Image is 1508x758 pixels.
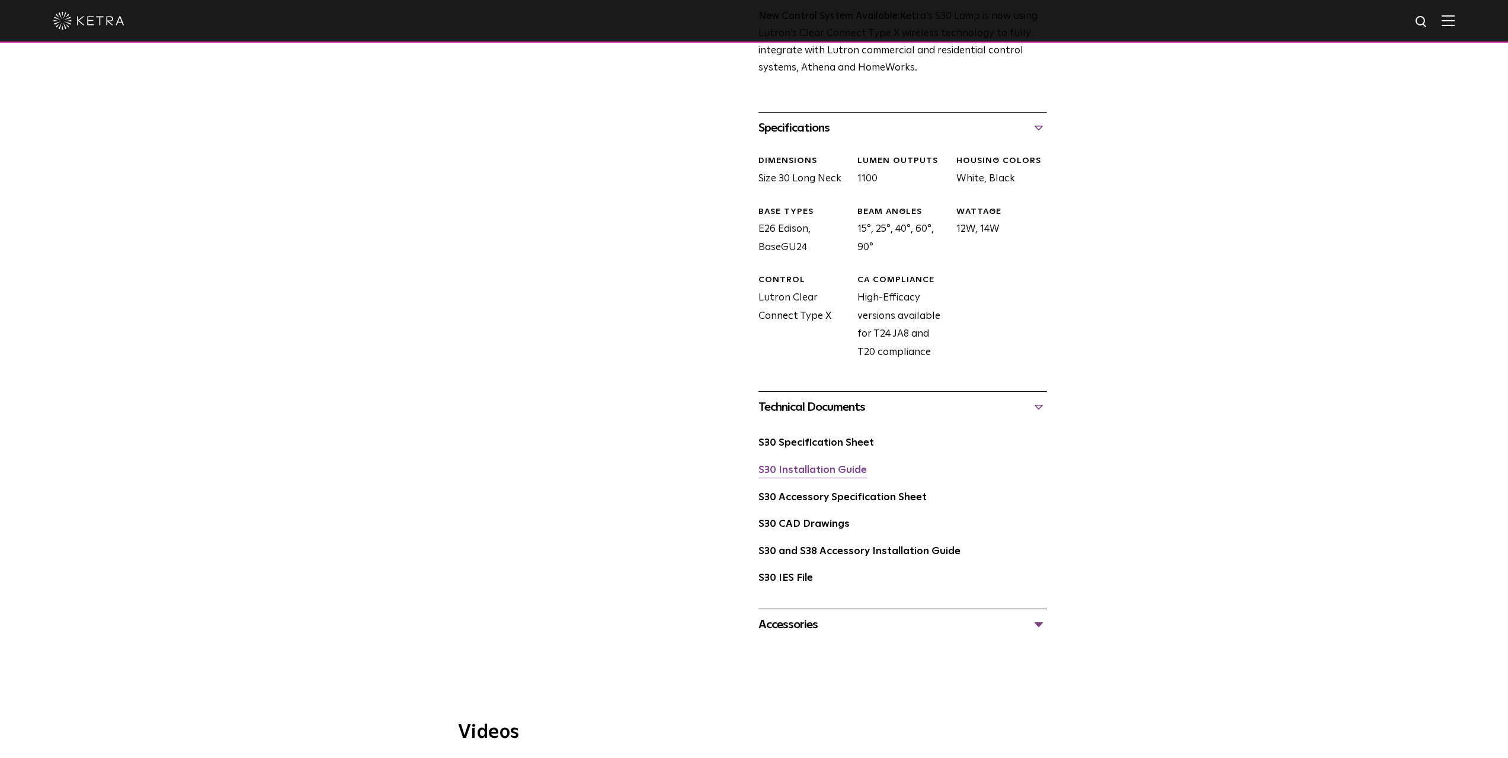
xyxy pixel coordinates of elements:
[758,615,1047,634] div: Accessories
[758,206,849,218] div: BASE TYPES
[53,12,124,30] img: ketra-logo-2019-white
[758,155,849,167] div: DIMENSIONS
[849,274,947,362] div: High-Efficacy versions available for T24 JA8 and T20 compliance
[956,206,1046,218] div: WATTAGE
[750,274,849,362] div: Lutron Clear Connect Type X
[849,206,947,257] div: 15°, 25°, 40°, 60°, 90°
[758,438,874,448] a: S30 Specification Sheet
[750,206,849,257] div: E26 Edison, BaseGU24
[758,492,927,503] a: S30 Accessory Specification Sheet
[956,155,1046,167] div: HOUSING COLORS
[758,519,850,529] a: S30 CAD Drawings
[947,206,1046,257] div: 12W, 14W
[849,155,947,188] div: 1100
[758,573,813,583] a: S30 IES File
[758,119,1047,137] div: Specifications
[458,723,1051,742] h3: Videos
[1442,15,1455,26] img: Hamburger%20Nav.svg
[758,465,867,475] a: S30 Installation Guide
[1414,15,1429,30] img: search icon
[947,155,1046,188] div: White, Black
[758,274,849,286] div: CONTROL
[857,206,947,218] div: BEAM ANGLES
[857,155,947,167] div: LUMEN OUTPUTS
[758,398,1047,417] div: Technical Documents
[750,155,849,188] div: Size 30 Long Neck
[758,546,960,556] a: S30 and S38 Accessory Installation Guide
[857,274,947,286] div: CA COMPLIANCE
